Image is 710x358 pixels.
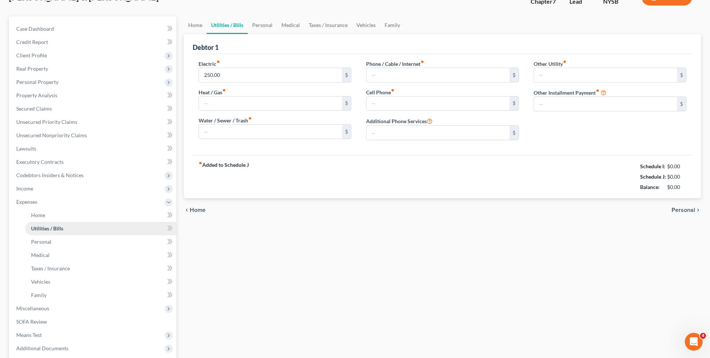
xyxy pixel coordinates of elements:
a: Credit Report [10,36,176,49]
input: -- [534,68,677,82]
span: Medical [31,252,50,258]
i: fiber_manual_record [248,116,252,120]
a: Lawsuits [10,142,176,155]
iframe: Intercom live chat [685,333,703,351]
div: $ [677,97,686,111]
a: Unsecured Nonpriority Claims [10,129,176,142]
a: Case Dashboard [10,22,176,36]
span: Executory Contracts [16,159,64,165]
div: $0.00 [667,183,687,191]
span: Expenses [16,199,37,205]
i: fiber_manual_record [199,161,202,165]
label: Other Utility [534,60,567,68]
span: Unsecured Priority Claims [16,119,77,125]
label: Additional Phone Services [366,116,433,125]
a: Family [25,288,176,302]
a: Medical [25,249,176,262]
span: Real Property [16,65,48,72]
a: Property Analysis [10,89,176,102]
span: Lawsuits [16,145,36,152]
label: Phone / Cable / Internet [366,60,424,68]
i: fiber_manual_record [420,60,424,64]
button: chevron_left Home [184,207,206,213]
input: -- [199,97,342,111]
label: Water / Sewer / Trash [199,116,252,124]
a: Vehicles [352,16,380,34]
a: Home [184,16,207,34]
a: Home [25,209,176,222]
a: Personal [248,16,277,34]
input: -- [199,68,342,82]
span: Personal Property [16,79,58,85]
span: SOFA Review [16,318,47,325]
input: -- [366,97,510,111]
span: Family [31,292,47,298]
span: Utilities / Bills [31,225,63,232]
span: Income [16,185,33,192]
span: Home [190,207,206,213]
i: fiber_manual_record [563,60,567,64]
label: Other Installment Payment [534,89,599,97]
div: $ [510,68,518,82]
a: Unsecured Priority Claims [10,115,176,129]
a: Secured Claims [10,102,176,115]
span: Home [31,212,45,218]
div: $0.00 [667,173,687,180]
input: -- [366,68,510,82]
span: Case Dashboard [16,26,54,32]
span: Taxes / Insurance [31,265,70,271]
a: Vehicles [25,275,176,288]
label: Cell Phone [366,88,395,96]
span: 4 [700,333,706,339]
div: $ [342,125,351,139]
strong: Balance: [640,184,660,190]
div: $ [677,68,686,82]
strong: Schedule I: [640,163,665,169]
button: Personal chevron_right [672,207,701,213]
a: Family [380,16,405,34]
div: Debtor 1 [193,43,219,52]
i: fiber_manual_record [391,88,395,92]
a: Utilities / Bills [207,16,248,34]
input: -- [534,97,677,111]
span: Vehicles [31,278,50,285]
i: fiber_manual_record [222,88,226,92]
span: Secured Claims [16,105,52,112]
i: fiber_manual_record [596,89,599,92]
div: $ [510,126,518,140]
span: Client Profile [16,52,47,58]
a: Medical [277,16,304,34]
input: -- [199,125,342,139]
div: $ [342,68,351,82]
span: Miscellaneous [16,305,49,311]
a: Taxes / Insurance [25,262,176,275]
a: Personal [25,235,176,249]
div: $0.00 [667,163,687,170]
i: chevron_right [695,207,701,213]
a: Utilities / Bills [25,222,176,235]
span: Additional Documents [16,345,68,351]
i: fiber_manual_record [216,60,220,64]
span: Means Test [16,332,42,338]
span: Personal [672,207,695,213]
a: SOFA Review [10,315,176,328]
span: Property Analysis [16,92,57,98]
input: -- [366,126,510,140]
i: chevron_left [184,207,190,213]
label: Heat / Gas [199,88,226,96]
span: Credit Report [16,39,48,45]
a: Executory Contracts [10,155,176,169]
a: Taxes / Insurance [304,16,352,34]
span: Personal [31,239,51,245]
span: Codebtors Insiders & Notices [16,172,84,178]
strong: Added to Schedule J [199,161,249,192]
label: Electric [199,60,220,68]
span: Unsecured Nonpriority Claims [16,132,87,138]
div: $ [510,97,518,111]
div: $ [342,97,351,111]
strong: Schedule J: [640,173,666,180]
